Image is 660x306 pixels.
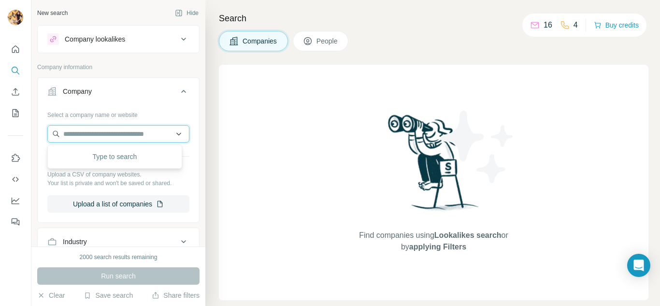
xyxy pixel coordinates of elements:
p: Company information [37,63,200,72]
p: 4 [574,19,578,31]
img: Surfe Illustration - Stars [434,103,521,190]
span: applying Filters [409,243,466,251]
button: Upload a list of companies [47,195,189,213]
div: Company lookalikes [65,34,125,44]
button: Dashboard [8,192,23,209]
span: People [316,36,339,46]
button: Hide [168,6,205,20]
button: Quick start [8,41,23,58]
button: Use Surfe on LinkedIn [8,149,23,167]
button: Feedback [8,213,23,231]
div: New search [37,9,68,17]
div: Select a company name or website [47,107,189,119]
h4: Search [219,12,648,25]
div: 2000 search results remaining [80,253,158,262]
button: Save search [84,291,133,300]
img: Surfe Illustration - Woman searching with binoculars [384,112,484,220]
span: Companies [243,36,278,46]
div: Type to search [50,147,180,166]
p: Upload a CSV of company websites. [47,170,189,179]
button: My lists [8,104,23,122]
button: Share filters [152,291,200,300]
div: Open Intercom Messenger [627,254,650,277]
span: Find companies using or by [356,230,511,253]
button: Company lookalikes [38,28,199,51]
button: Industry [38,230,199,253]
button: Buy credits [594,18,639,32]
button: Enrich CSV [8,83,23,101]
span: Lookalikes search [434,231,502,239]
p: Your list is private and won't be saved or shared. [47,179,189,188]
button: Company [38,80,199,107]
div: Industry [63,237,87,247]
img: Avatar [8,10,23,25]
button: Clear [37,291,65,300]
button: Use Surfe API [8,171,23,188]
div: Company [63,87,92,96]
button: Search [8,62,23,79]
p: 16 [544,19,552,31]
